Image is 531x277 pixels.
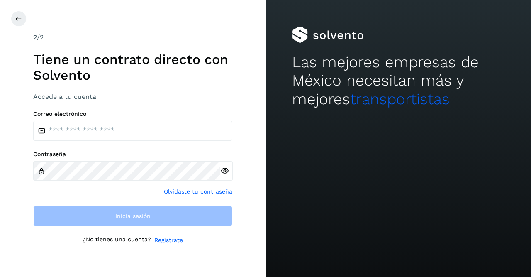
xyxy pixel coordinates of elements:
[33,51,232,83] h1: Tiene un contrato directo con Solvento
[33,110,232,118] label: Correo electrónico
[33,151,232,158] label: Contraseña
[33,32,232,42] div: /2
[33,206,232,226] button: Inicia sesión
[115,213,151,219] span: Inicia sesión
[33,33,37,41] span: 2
[33,93,232,101] h3: Accede a tu cuenta
[350,90,450,108] span: transportistas
[83,236,151,245] p: ¿No tienes una cuenta?
[292,53,504,108] h2: Las mejores empresas de México necesitan más y mejores
[164,187,232,196] a: Olvidaste tu contraseña
[154,236,183,245] a: Regístrate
